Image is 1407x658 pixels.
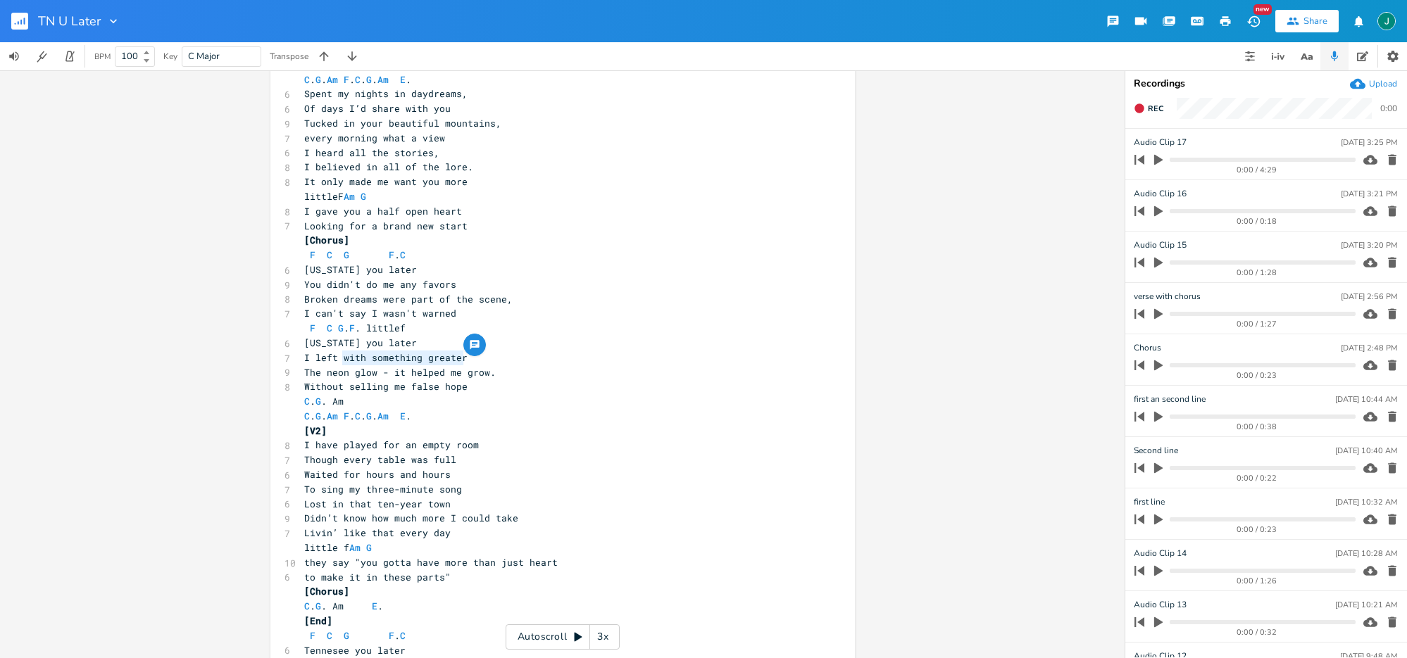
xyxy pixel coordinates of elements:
[1134,393,1206,406] span: first an second line
[304,498,451,510] span: Lost in that ten-year town
[1303,15,1327,27] div: Share
[400,629,406,642] span: C
[304,571,451,583] span: to make it in these parts"
[349,541,361,554] span: Am
[361,190,366,203] span: G
[38,15,101,27] span: TN U Later
[1158,526,1356,533] div: 0:00 / 0:23
[1158,628,1356,636] div: 0:00 / 0:32
[1380,104,1397,113] div: 0:00
[304,132,445,144] span: every morning what a view
[327,73,338,86] span: Am
[1158,423,1356,431] div: 0:00 / 0:38
[270,52,308,61] div: Transpose
[389,248,394,261] span: F
[304,190,372,203] span: littleF
[338,322,344,334] span: G
[1335,498,1397,506] div: [DATE] 10:32 AM
[304,146,439,159] span: I heard all the stories,
[304,629,406,642] span: .
[304,453,456,466] span: Though every table was full
[1134,79,1399,89] div: Recordings
[344,410,349,422] span: F
[1148,103,1163,114] span: Rec
[315,600,321,612] span: G
[310,322,315,334] span: F
[304,614,332,627] span: [End]
[366,73,372,86] span: G
[304,366,496,379] span: The neon glow - it helped me grow.
[366,541,372,554] span: G
[1158,577,1356,585] div: 0:00 / 1:26
[304,483,462,495] span: To sing my three-minute song
[304,278,456,291] span: You didn't do me any favors
[327,410,338,422] span: Am
[1350,76,1397,91] button: Upload
[506,624,620,650] div: Autoscroll
[304,410,411,422] span: . . . . . .
[349,322,355,334] span: F
[304,73,411,86] span: . . . . . .
[304,468,451,481] span: Waited for hours and hours
[366,410,372,422] span: G
[1134,444,1178,457] span: Second line
[1128,97,1169,120] button: Rec
[315,73,321,86] span: G
[1158,372,1356,379] div: 0:00 / 0:23
[304,117,501,129] span: Tucked in your beautiful mountains,
[1377,12,1396,30] img: Jim Rudolf
[344,629,349,642] span: G
[327,248,332,261] span: C
[304,248,406,261] span: .
[304,263,417,276] span: [US_STATE] you later
[304,307,456,319] span: I can't say I wasn't warned
[1341,344,1397,352] div: [DATE] 2:48 PM
[304,395,344,407] span: . . Am
[1134,341,1161,355] span: Chorus
[1335,550,1397,557] div: [DATE] 10:28 AM
[377,410,389,422] span: Am
[1158,166,1356,174] div: 0:00 / 4:29
[372,600,377,612] span: E
[1275,10,1339,32] button: Share
[1134,239,1187,252] span: Audio Clip 15
[304,600,383,612] span: . . Am .
[304,73,310,86] span: C
[304,526,451,539] span: Livin’ like that every day
[1158,217,1356,225] div: 0:00 / 0:18
[310,248,315,261] span: F
[163,52,177,61] div: Key
[1134,495,1165,509] span: first line
[1134,290,1201,303] span: verse with chorus
[1134,598,1187,612] span: Audio Clip 13
[389,629,394,642] span: F
[304,380,468,393] span: Without selling me false hope
[355,410,361,422] span: C
[1134,547,1187,560] span: Audio Clip 14
[304,424,327,437] span: [V2]
[1341,190,1397,198] div: [DATE] 3:21 PM
[344,248,349,261] span: G
[400,73,406,86] span: E
[1341,293,1397,300] div: [DATE] 2:56 PM
[1253,4,1272,15] div: New
[1335,601,1397,609] div: [DATE] 10:21 AM
[304,395,310,407] span: C
[400,410,406,422] span: E
[304,234,349,246] span: [Chorus]
[304,585,349,597] span: [Chorus]
[304,541,377,554] span: little f
[304,512,518,524] span: Didn’t know how much more I could take
[304,438,479,451] span: I have played for an empty room
[304,600,310,612] span: C
[304,102,451,115] span: Of days I’d share with you
[1158,269,1356,277] div: 0:00 / 1:28
[1341,139,1397,146] div: [DATE] 3:25 PM
[304,220,468,232] span: Looking for a brand new start
[304,351,468,364] span: I left with something greater
[344,190,355,203] span: Am
[1335,396,1397,403] div: [DATE] 10:44 AM
[315,410,321,422] span: G
[304,87,468,100] span: Spent my nights in daydreams,
[327,322,332,334] span: C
